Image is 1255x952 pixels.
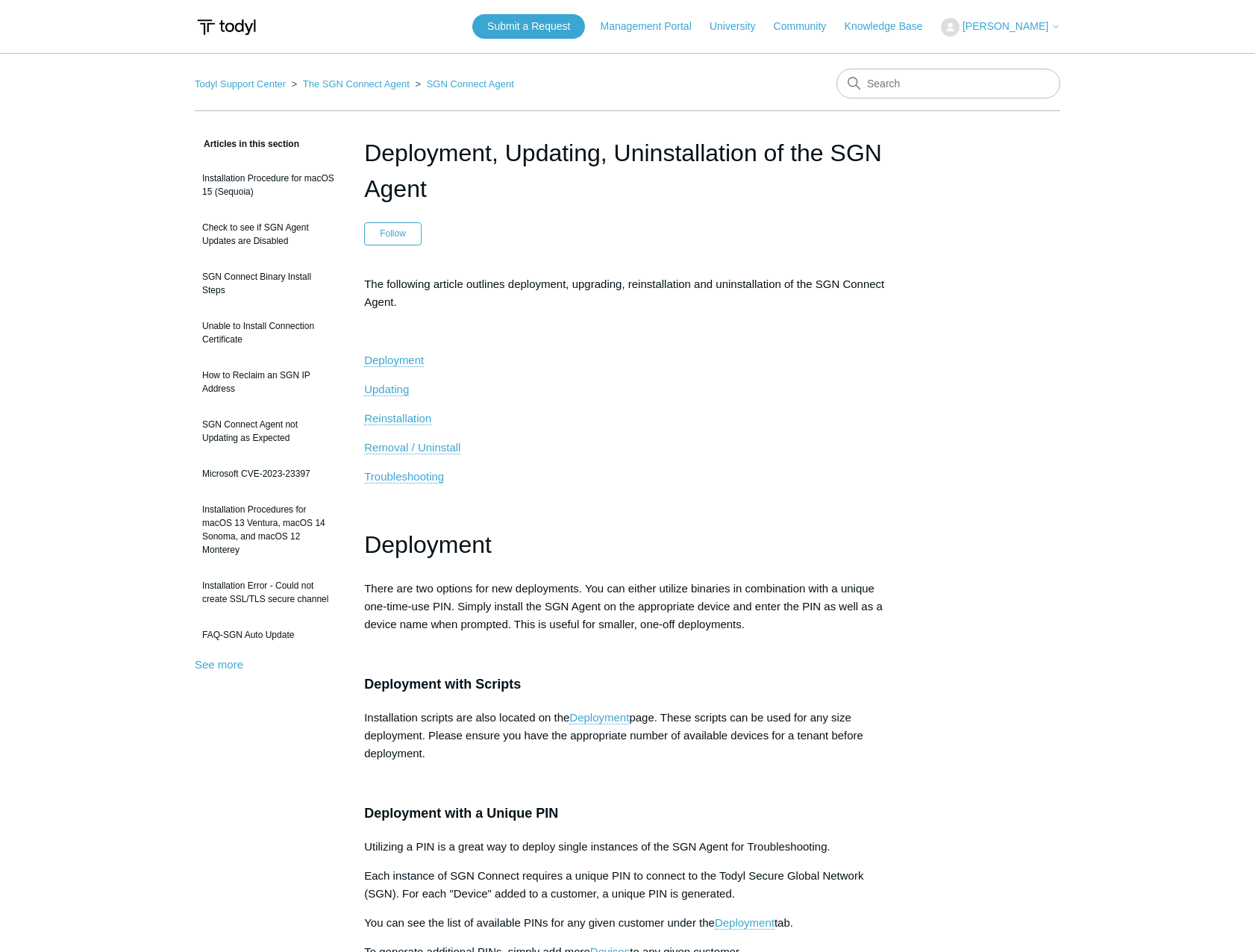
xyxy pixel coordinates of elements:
a: SGN Connect Agent not Updating as Expected [195,410,342,452]
a: Todyl Support Center [195,78,286,90]
span: Deployment [364,531,492,558]
span: There are two options for new deployments. You can either utilize binaries in combination with a ... [364,582,883,630]
span: page. These scripts can be used for any size deployment. Please ensure you have the appropriate n... [364,711,863,760]
a: Community [774,19,842,34]
a: Installation Procedures for macOS 13 Ventura, macOS 14 Sonoma, and macOS 12 Monterey [195,495,342,564]
a: See more [195,658,243,671]
a: The SGN Connect Agent [303,78,410,90]
a: Updating [364,383,409,396]
a: Management Portal [601,19,707,34]
span: [PERSON_NAME] [963,20,1048,32]
a: Knowledge Base [845,19,938,34]
a: Check to see if SGN Agent Updates are Disabled [195,213,342,255]
a: Microsoft CVE-2023-23397 [195,460,342,488]
a: Deployment [715,916,774,930]
a: University [710,19,770,34]
a: SGN Connect Agent [427,78,514,90]
span: You can see the list of available PINs for any given customer under the [364,916,715,929]
a: Reinstallation [364,412,431,425]
button: [PERSON_NAME] [941,18,1060,37]
a: Installation Procedure for macOS 15 (Sequoia) [195,164,342,206]
li: Todyl Support Center [195,78,289,90]
span: tab. [774,916,793,929]
a: Unable to Install Connection Certificate [195,312,342,354]
a: Troubleshooting [364,470,444,483]
h1: Deployment, Updating, Uninstallation of the SGN Agent [364,135,891,207]
a: Removal / Uninstall [364,441,460,454]
a: How to Reclaim an SGN IP Address [195,361,342,403]
span: Deployment [364,354,424,366]
span: Deployment with Scripts [364,677,521,692]
a: Installation Error - Could not create SSL/TLS secure channel [195,571,342,613]
a: Deployment [364,354,424,367]
span: Installation scripts are also located on the [364,711,569,724]
span: Updating [364,383,409,395]
a: SGN Connect Binary Install Steps [195,263,342,304]
li: SGN Connect Agent [412,78,513,90]
input: Search [836,69,1060,98]
a: Deployment [569,711,629,724]
span: The following article outlines deployment, upgrading, reinstallation and uninstallation of the SG... [364,278,884,308]
span: Articles in this section [195,139,299,149]
img: Todyl Support Center Help Center home page [195,13,258,41]
span: Deployment with a Unique PIN [364,806,558,821]
span: Reinstallation [364,412,431,425]
span: Removal / Uninstall [364,441,460,454]
a: FAQ-SGN Auto Update [195,621,342,649]
span: Each instance of SGN Connect requires a unique PIN to connect to the Todyl Secure Global Network ... [364,869,863,900]
li: The SGN Connect Agent [289,78,413,90]
button: Follow Article [364,222,422,245]
span: Utilizing a PIN is a great way to deploy single instances of the SGN Agent for Troubleshooting. [364,840,830,853]
a: Submit a Request [472,14,585,39]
